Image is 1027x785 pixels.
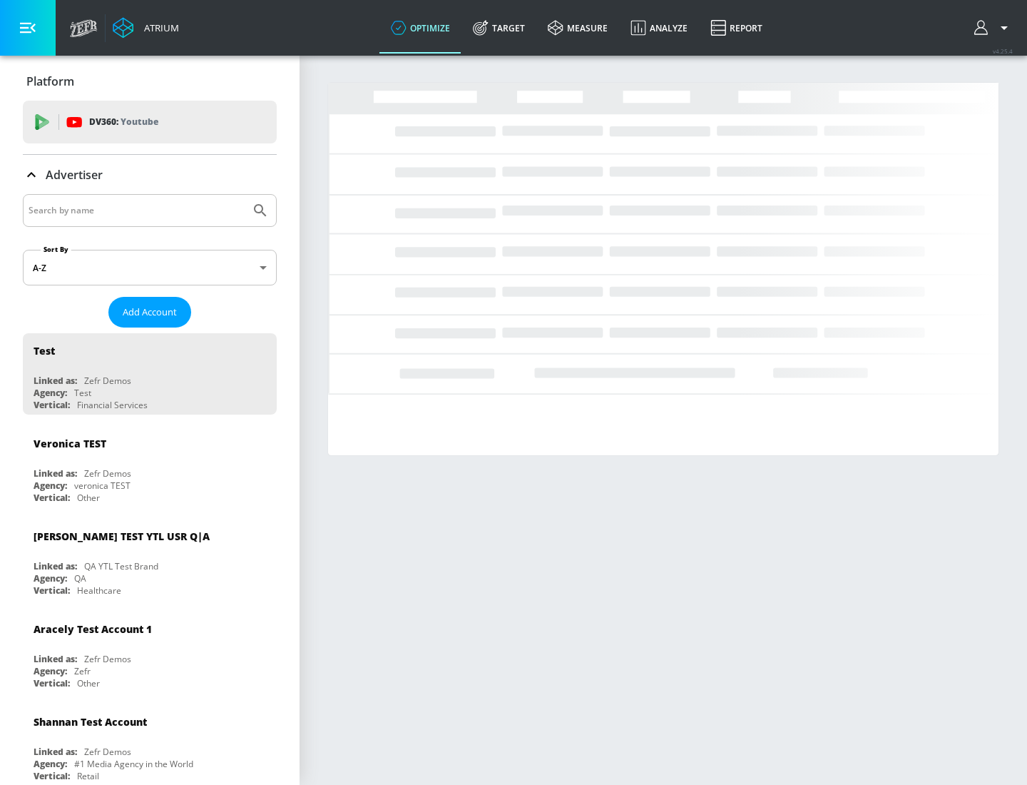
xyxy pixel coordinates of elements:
[34,715,147,729] div: Shannan Test Account
[379,2,461,54] a: optimize
[77,492,100,504] div: Other
[34,758,67,770] div: Agency:
[23,426,277,507] div: Veronica TESTLinked as:Zefr DemosAgency:veronica TESTVertical:Other
[34,530,210,543] div: [PERSON_NAME] TEST YTL USR Q|A
[23,333,277,415] div: TestLinked as:Zefr DemosAgency:TestVertical:Financial Services
[34,480,67,492] div: Agency:
[74,572,86,584] div: QA
[23,155,277,195] div: Advertiser
[84,560,158,572] div: QA YTL Test Brand
[461,2,536,54] a: Target
[34,584,70,597] div: Vertical:
[138,21,179,34] div: Atrium
[34,560,77,572] div: Linked as:
[34,677,70,689] div: Vertical:
[121,114,158,129] p: Youtube
[74,387,91,399] div: Test
[77,677,100,689] div: Other
[34,387,67,399] div: Agency:
[74,665,91,677] div: Zefr
[74,758,193,770] div: #1 Media Agency in the World
[536,2,619,54] a: measure
[34,344,55,358] div: Test
[23,612,277,693] div: Aracely Test Account 1Linked as:Zefr DemosAgency:ZefrVertical:Other
[23,519,277,600] div: [PERSON_NAME] TEST YTL USR Q|ALinked as:QA YTL Test BrandAgency:QAVertical:Healthcare
[23,61,277,101] div: Platform
[26,74,74,89] p: Platform
[23,101,277,143] div: DV360: Youtube
[619,2,699,54] a: Analyze
[74,480,131,492] div: veronica TEST
[993,47,1013,55] span: v 4.25.4
[84,467,131,480] div: Zefr Demos
[41,245,71,254] label: Sort By
[34,653,77,665] div: Linked as:
[89,114,158,130] p: DV360:
[108,297,191,328] button: Add Account
[34,665,67,677] div: Agency:
[34,437,106,450] div: Veronica TEST
[34,467,77,480] div: Linked as:
[34,746,77,758] div: Linked as:
[123,304,177,320] span: Add Account
[23,250,277,285] div: A-Z
[34,770,70,782] div: Vertical:
[77,770,99,782] div: Retail
[77,399,148,411] div: Financial Services
[34,622,152,636] div: Aracely Test Account 1
[699,2,774,54] a: Report
[34,572,67,584] div: Agency:
[84,746,131,758] div: Zefr Demos
[77,584,121,597] div: Healthcare
[46,167,103,183] p: Advertiser
[84,375,131,387] div: Zefr Demos
[34,492,70,504] div: Vertical:
[84,653,131,665] div: Zefr Demos
[29,201,245,220] input: Search by name
[34,399,70,411] div: Vertical:
[113,17,179,39] a: Atrium
[34,375,77,387] div: Linked as:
